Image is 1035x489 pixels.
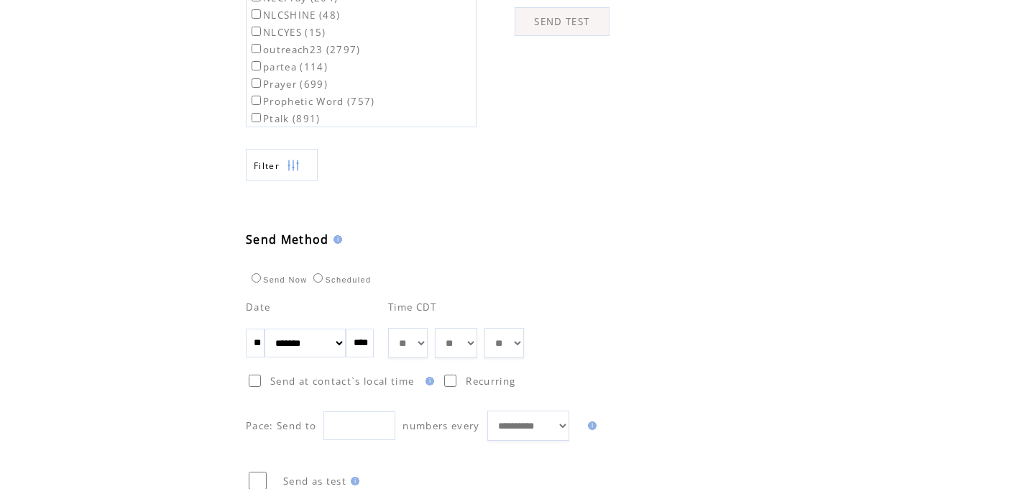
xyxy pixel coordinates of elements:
input: Send Now [252,273,261,283]
img: help.gif [421,377,434,385]
span: Send at contact`s local time [270,375,414,388]
input: Scheduled [313,273,323,283]
label: partea (114) [249,60,328,73]
input: Ptalk (891) [252,113,261,122]
span: Recurring [466,375,515,388]
img: filters.png [287,150,300,182]
span: Date [246,301,270,314]
label: Ptalk (891) [249,112,321,125]
label: Send Now [248,275,307,284]
input: partea (114) [252,61,261,70]
input: Prophetic Word (757) [252,96,261,105]
img: help.gif [329,235,342,244]
span: Time CDT [388,301,437,314]
label: NLCYES (15) [249,26,326,39]
input: NLCSHINE (48) [252,9,261,19]
span: Send as test [283,475,346,488]
span: Send Method [246,232,329,247]
img: help.gif [346,477,359,485]
a: Filter [246,149,318,181]
input: NLCYES (15) [252,27,261,36]
label: Scheduled [310,275,371,284]
label: Prophetic Word (757) [249,95,375,108]
label: Prayer (699) [249,78,328,91]
label: outreach23 (2797) [249,43,361,56]
span: Pace: Send to [246,419,316,432]
label: NLCSHINE (48) [249,9,340,22]
span: Show filters [254,160,280,172]
input: Prayer (699) [252,78,261,88]
input: outreach23 (2797) [252,44,261,53]
img: help.gif [584,421,597,430]
a: SEND TEST [515,7,609,36]
span: numbers every [402,419,479,432]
